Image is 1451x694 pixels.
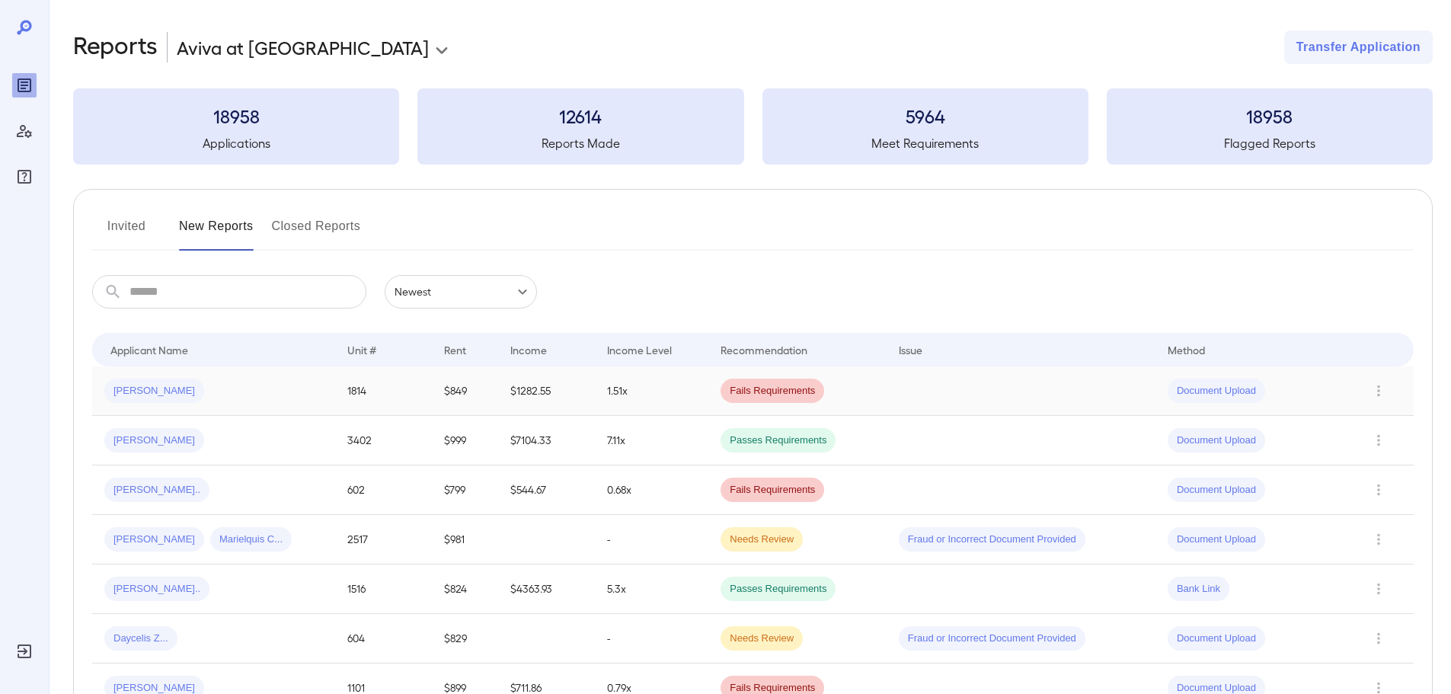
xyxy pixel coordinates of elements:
[762,134,1088,152] h5: Meet Requirements
[92,214,161,251] button: Invited
[1168,384,1265,398] span: Document Upload
[762,104,1088,128] h3: 5964
[432,416,498,465] td: $999
[272,214,361,251] button: Closed Reports
[335,416,432,465] td: 3402
[104,532,204,547] span: [PERSON_NAME]
[110,341,188,359] div: Applicant Name
[1366,428,1391,453] button: Row Actions
[432,366,498,416] td: $849
[899,632,1085,646] span: Fraud or Incorrect Document Provided
[179,214,254,251] button: New Reports
[607,341,672,359] div: Income Level
[417,104,743,128] h3: 12614
[721,384,824,398] span: Fails Requirements
[721,341,807,359] div: Recommendation
[432,614,498,664] td: $829
[510,341,547,359] div: Income
[12,73,37,98] div: Reports
[335,465,432,515] td: 602
[335,614,432,664] td: 604
[335,564,432,614] td: 1516
[104,384,204,398] span: [PERSON_NAME]
[721,433,836,448] span: Passes Requirements
[432,465,498,515] td: $799
[104,433,204,448] span: [PERSON_NAME]
[498,465,595,515] td: $544.67
[595,465,708,515] td: 0.68x
[1366,527,1391,552] button: Row Actions
[595,515,708,564] td: -
[721,532,803,547] span: Needs Review
[104,582,209,596] span: [PERSON_NAME]..
[73,134,399,152] h5: Applications
[1168,582,1229,596] span: Bank Link
[595,614,708,664] td: -
[498,366,595,416] td: $1282.55
[417,134,743,152] h5: Reports Made
[1366,626,1391,651] button: Row Actions
[335,515,432,564] td: 2517
[347,341,376,359] div: Unit #
[432,564,498,614] td: $824
[1168,483,1265,497] span: Document Upload
[12,165,37,189] div: FAQ
[177,35,429,59] p: Aviva at [GEOGRAPHIC_DATA]
[1107,134,1433,152] h5: Flagged Reports
[1168,532,1265,547] span: Document Upload
[498,416,595,465] td: $7104.33
[721,582,836,596] span: Passes Requirements
[104,632,177,646] span: Daycelis Z...
[1168,632,1265,646] span: Document Upload
[1107,104,1433,128] h3: 18958
[210,532,292,547] span: Marielquis C...
[899,341,923,359] div: Issue
[12,639,37,664] div: Log Out
[595,416,708,465] td: 7.11x
[12,119,37,143] div: Manage Users
[73,88,1433,165] summary: 18958Applications12614Reports Made5964Meet Requirements18958Flagged Reports
[335,366,432,416] td: 1814
[432,515,498,564] td: $981
[385,275,537,309] div: Newest
[73,104,399,128] h3: 18958
[104,483,209,497] span: [PERSON_NAME]..
[1284,30,1433,64] button: Transfer Application
[1168,341,1205,359] div: Method
[1366,478,1391,502] button: Row Actions
[73,30,158,64] h2: Reports
[1366,577,1391,601] button: Row Actions
[1168,433,1265,448] span: Document Upload
[721,632,803,646] span: Needs Review
[1366,379,1391,403] button: Row Actions
[899,532,1085,547] span: Fraud or Incorrect Document Provided
[595,564,708,614] td: 5.3x
[498,564,595,614] td: $4363.93
[721,483,824,497] span: Fails Requirements
[595,366,708,416] td: 1.51x
[444,341,468,359] div: Rent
